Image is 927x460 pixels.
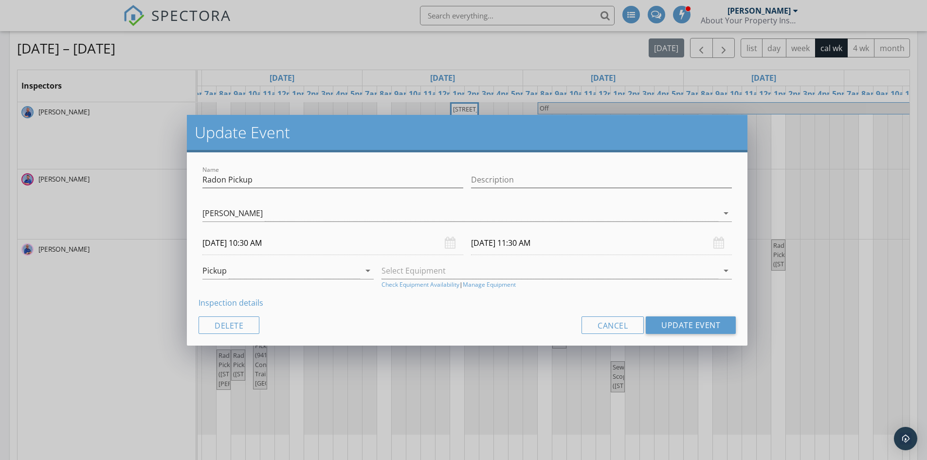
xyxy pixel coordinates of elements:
[720,265,732,276] i: arrow_drop_down
[382,280,732,289] div: |
[199,297,263,308] a: Inspection details
[382,280,459,289] a: Check Equipment Availability
[202,231,463,255] input: Select date
[362,265,374,276] i: arrow_drop_down
[199,316,259,334] button: Delete
[720,207,732,219] i: arrow_drop_down
[582,316,644,334] button: Cancel
[195,123,740,142] h2: Update Event
[894,427,917,450] div: Open Intercom Messenger
[646,316,736,334] button: Update Event
[471,231,732,255] input: Select date
[202,209,263,218] div: [PERSON_NAME]
[202,266,227,275] div: Pickup
[463,280,516,289] a: Manage Equipment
